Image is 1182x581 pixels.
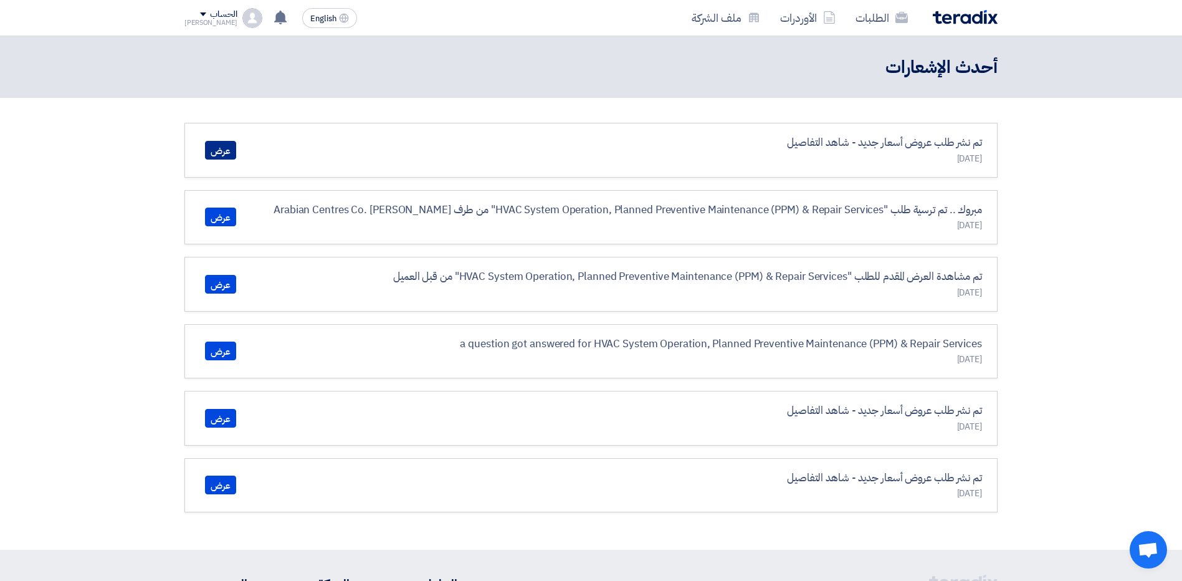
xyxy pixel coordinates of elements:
[787,470,982,486] p: تم نشر طلب عروض أسعار جديد - شاهد التفاصيل
[310,14,336,23] span: English
[957,286,982,299] span: [DATE]
[460,336,982,352] p: a question got answered for HVAC System Operation, Planned Preventive Maintenance (PPM) & Repair ...
[242,8,262,28] img: profile_test.png
[205,208,236,226] a: عرض
[205,476,236,494] a: عرض
[205,342,236,360] a: عرض
[302,8,357,28] button: English
[1130,531,1167,569] a: Open chat
[770,3,846,32] a: الأوردرات
[205,409,236,428] a: عرض
[787,135,982,151] p: تم نشر طلب عروض أسعار جديد - شاهد التفاصيل
[205,141,236,160] a: عرض
[957,219,982,232] span: [DATE]
[957,152,982,165] span: [DATE]
[787,403,982,419] p: تم نشر طلب عروض أسعار جديد - شاهد التفاصيل
[846,3,918,32] a: الطلبات
[682,3,770,32] a: ملف الشركة
[957,420,982,433] span: [DATE]
[933,10,998,24] img: Teradix logo
[957,487,982,500] span: [DATE]
[957,353,982,366] span: [DATE]
[885,55,998,80] h2: أحدث الإشعارات
[205,275,236,294] a: عرض
[393,269,982,285] p: تم مشاهدة العرض المقدم للطلب "HVAC System Operation, Planned Preventive Maintenance (PPM) & Repai...
[210,9,237,20] div: الحساب
[184,19,237,26] div: [PERSON_NAME]
[274,202,982,218] p: مبروك .. تم ترسية طلب "HVAC System Operation, Planned Preventive Maintenance (PPM) & Repair Servi...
